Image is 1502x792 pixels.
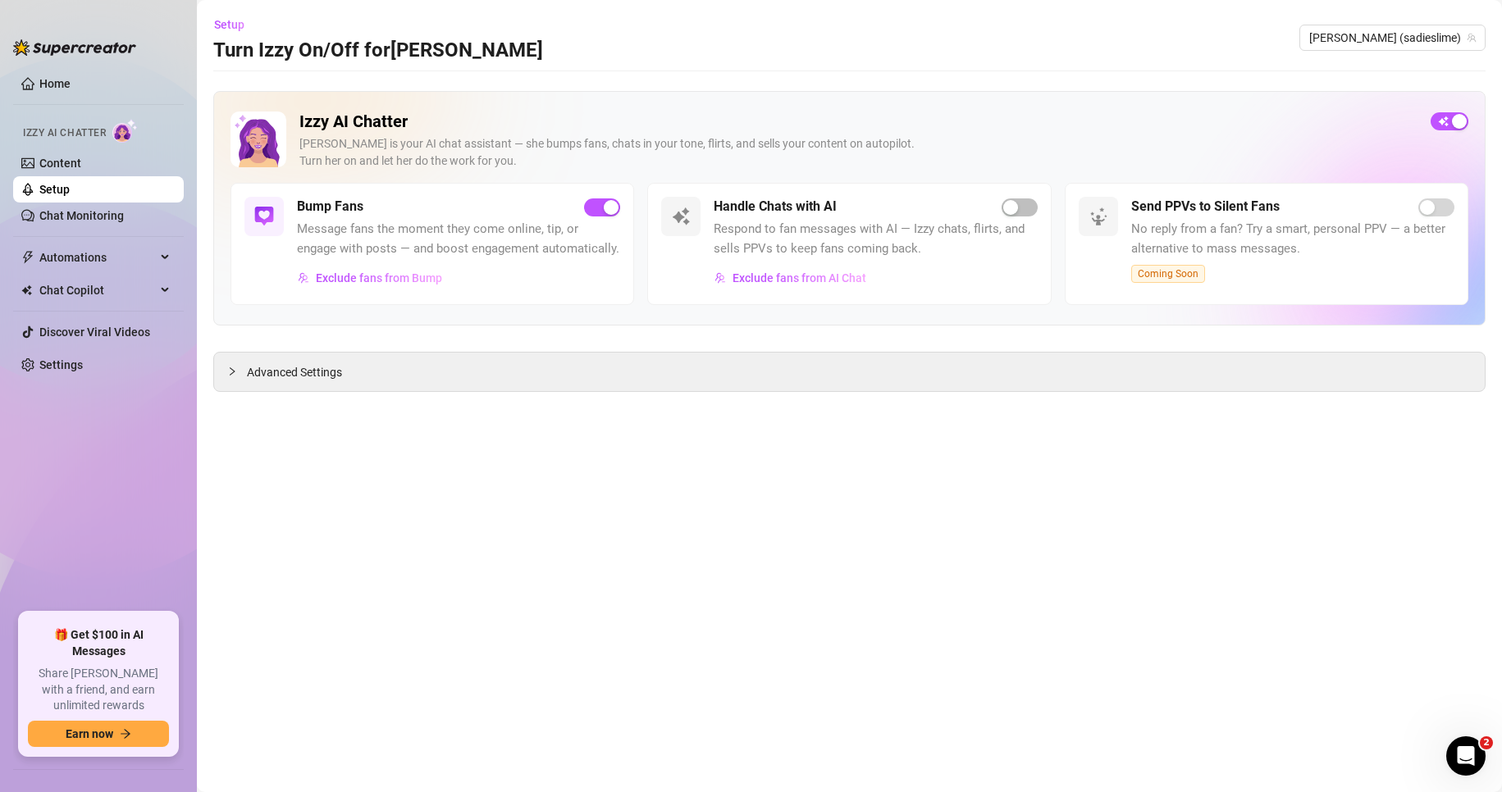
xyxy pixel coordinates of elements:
button: Exclude fans from Bump [297,265,443,291]
span: Respond to fan messages with AI — Izzy chats, flirts, and sells PPVs to keep fans coming back. [714,220,1037,258]
span: Message fans the moment they come online, tip, or engage with posts — and boost engagement automa... [297,220,620,258]
span: collapsed [227,366,237,376]
a: Chat Monitoring [39,209,124,222]
span: Coming Soon [1131,265,1205,283]
h5: Handle Chats with AI [714,197,837,216]
span: Advanced Settings [247,363,342,381]
img: svg%3e [254,207,274,226]
h5: Bump Fans [297,197,363,216]
button: Earn nowarrow-right [28,721,169,747]
a: Home [39,77,71,90]
span: Earn now [66,727,113,740]
span: thunderbolt [21,251,34,264]
img: svg%3e [671,207,691,226]
span: Exclude fans from Bump [316,271,442,284]
img: logo-BBDzfeDw.svg [13,39,136,56]
span: 🎁 Get $100 in AI Messages [28,627,169,659]
span: arrow-right [120,728,131,740]
img: svg%3e [714,272,726,284]
div: collapsed [227,362,247,380]
h5: Send PPVs to Silent Fans [1131,197,1280,216]
a: Setup [39,183,70,196]
img: AI Chatter [112,119,138,143]
span: 2 [1480,736,1493,749]
span: Automations [39,244,156,271]
span: No reply from a fan? Try a smart, personal PPV — a better alternative to mass messages. [1131,220,1454,258]
h2: Izzy AI Chatter [299,112,1418,132]
a: Discover Viral Videos [39,325,150,339]
a: Content [39,157,81,170]
span: Izzy AI Chatter [23,125,106,141]
img: svg%3e [1089,207,1108,226]
img: Chat Copilot [21,284,32,296]
a: Settings [39,358,83,371]
span: team [1467,33,1477,43]
h3: Turn Izzy On/Off for [PERSON_NAME] [213,38,543,64]
span: Chat Copilot [39,277,156,303]
button: Setup [213,11,258,38]
button: Exclude fans from AI Chat [714,265,867,291]
img: svg%3e [298,272,309,284]
div: [PERSON_NAME] is your AI chat assistant — she bumps fans, chats in your tone, flirts, and sells y... [299,135,1418,170]
span: Share [PERSON_NAME] with a friend, and earn unlimited rewards [28,666,169,714]
img: Izzy AI Chatter [231,112,286,167]
iframe: Intercom live chat [1446,736,1486,776]
span: Setup [214,18,244,31]
span: Sadie (sadieslime) [1309,25,1476,50]
span: Exclude fans from AI Chat [733,271,866,284]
